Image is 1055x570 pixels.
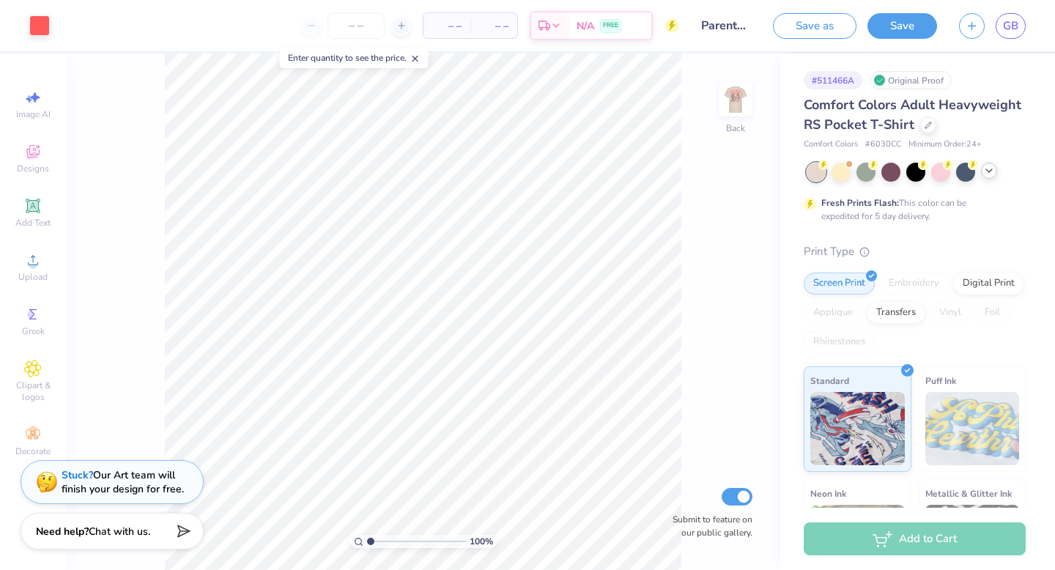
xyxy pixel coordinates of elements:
strong: Need help? [36,525,89,538]
div: Transfers [867,302,925,324]
div: Digital Print [953,273,1024,295]
div: Our Art team will finish your design for free. [62,468,184,496]
span: Decorate [15,445,51,457]
div: This color can be expedited for 5 day delivery. [821,196,1002,223]
span: Greek [22,325,45,337]
label: Submit to feature on our public gallery. [665,513,752,539]
div: Foil [975,302,1010,324]
span: N/A [577,18,594,34]
span: Upload [18,271,48,283]
span: – – [432,18,462,34]
div: Print Type [804,243,1026,260]
img: Back [721,85,750,114]
span: Designs [17,163,49,174]
div: Back [726,122,745,135]
span: GB [1003,18,1018,34]
span: Minimum Order: 24 + [908,138,982,151]
a: GB [996,13,1026,39]
button: Save as [773,13,856,39]
div: Applique [804,302,862,324]
button: Save [867,13,937,39]
span: Add Text [15,217,51,229]
span: Comfort Colors [804,138,858,151]
div: Original Proof [870,71,952,89]
div: Enter quantity to see the price. [280,48,429,68]
span: Chat with us. [89,525,150,538]
span: Metallic & Glitter Ink [925,486,1012,501]
div: Screen Print [804,273,875,295]
div: Rhinestones [804,331,875,353]
strong: Fresh Prints Flash: [821,197,899,209]
input: Untitled Design [690,11,762,40]
span: Comfort Colors Adult Heavyweight RS Pocket T-Shirt [804,96,1021,133]
div: # 511466A [804,71,862,89]
img: Puff Ink [925,392,1020,465]
span: Neon Ink [810,486,846,501]
input: – – [327,12,385,39]
span: Clipart & logos [7,380,59,403]
span: – – [479,18,508,34]
span: FREE [603,21,618,31]
span: Standard [810,373,849,388]
span: Image AI [16,108,51,120]
span: # 6030CC [865,138,901,151]
div: Embroidery [879,273,949,295]
img: Standard [810,392,905,465]
div: Vinyl [930,302,971,324]
span: 100 % [470,535,493,548]
span: Puff Ink [925,373,956,388]
strong: Stuck? [62,468,93,482]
